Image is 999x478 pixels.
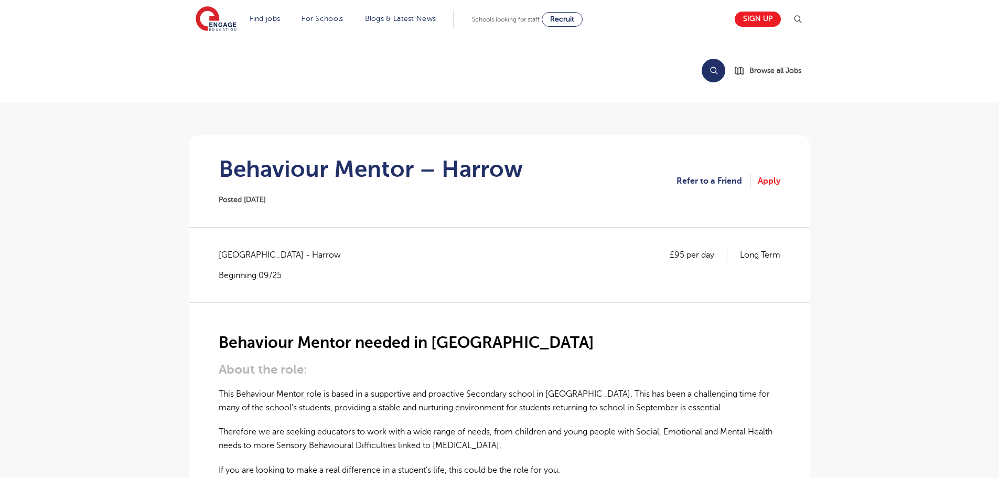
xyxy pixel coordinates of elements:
[676,174,751,188] a: Refer to a Friend
[702,59,725,82] button: Search
[472,16,540,23] span: Schools looking for staff
[219,196,266,204] span: Posted [DATE]
[196,6,237,33] img: Engage Education
[219,463,780,477] p: If you are looking to make a real difference in a student’s life, this could be the role for you.
[302,15,343,23] a: For Schools
[219,156,523,182] h1: Behaviour Mentor – Harrow
[365,15,436,23] a: Blogs & Latest News
[734,65,810,77] a: Browse all Jobs
[219,334,780,352] h2: Behaviour Mentor needed in [GEOGRAPHIC_DATA]
[250,15,281,23] a: Find jobs
[550,15,574,23] span: Recruit
[758,174,780,188] a: Apply
[740,248,780,262] p: Long Term
[219,248,351,262] span: [GEOGRAPHIC_DATA] - Harrow
[219,270,351,281] p: Beginning 09/25
[542,12,583,27] a: Recruit
[749,65,801,77] span: Browse all Jobs
[735,12,781,27] a: Sign up
[670,248,727,262] p: £95 per day
[219,425,780,453] p: Therefore we are seeking educators to work with a wide range of needs, from children and young pe...
[219,362,780,377] h3: About the role:
[219,387,780,415] p: This Behaviour Mentor role is based in a supportive and proactive Secondary school in [GEOGRAPHIC...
